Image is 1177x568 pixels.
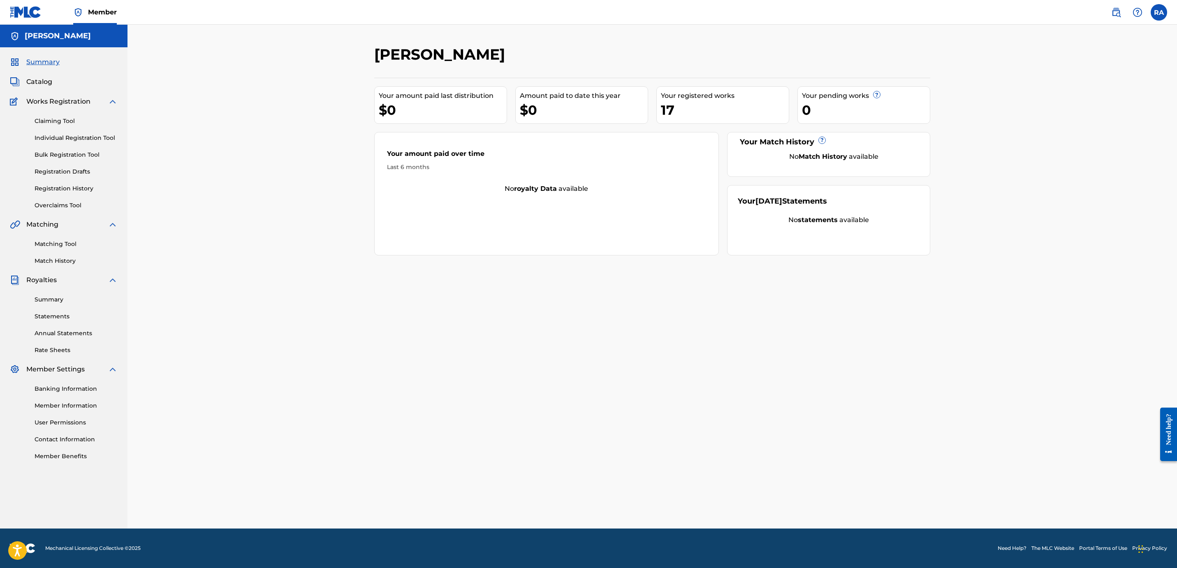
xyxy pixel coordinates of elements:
[873,91,880,98] span: ?
[10,6,42,18] img: MLC Logo
[379,91,507,101] div: Your amount paid last distribution
[661,91,789,101] div: Your registered works
[35,240,118,248] a: Matching Tool
[26,220,58,230] span: Matching
[45,545,141,552] span: Mechanical Licensing Collective © 2025
[10,31,20,41] img: Accounts
[35,418,118,427] a: User Permissions
[35,134,118,142] a: Individual Registration Tool
[35,385,118,393] a: Banking Information
[374,45,509,64] h2: [PERSON_NAME]
[35,184,118,193] a: Registration History
[26,77,52,87] span: Catalog
[379,101,507,119] div: $0
[10,57,20,67] img: Summary
[10,364,20,374] img: Member Settings
[35,452,118,461] a: Member Benefits
[35,329,118,338] a: Annual Statements
[10,220,20,230] img: Matching
[1138,537,1143,561] div: Drag
[802,91,930,101] div: Your pending works
[661,101,789,119] div: 17
[35,401,118,410] a: Member Information
[1133,7,1142,17] img: help
[738,196,827,207] div: Your Statements
[520,91,648,101] div: Amount paid to date this year
[375,184,718,194] div: No available
[1151,4,1167,21] div: User Menu
[1031,545,1074,552] a: The MLC Website
[998,545,1026,552] a: Need Help?
[799,153,847,160] strong: Match History
[10,97,21,107] img: Works Registration
[35,435,118,444] a: Contact Information
[26,275,57,285] span: Royalties
[748,152,920,162] div: No available
[819,137,825,144] span: ?
[1129,4,1146,21] div: Help
[387,163,706,172] div: Last 6 months
[1108,4,1124,21] a: Public Search
[1154,401,1177,467] iframe: Resource Center
[387,149,706,163] div: Your amount paid over time
[26,57,60,67] span: Summary
[73,7,83,17] img: Top Rightsholder
[35,167,118,176] a: Registration Drafts
[35,295,118,304] a: Summary
[1111,7,1121,17] img: search
[738,137,920,148] div: Your Match History
[10,275,20,285] img: Royalties
[35,201,118,210] a: Overclaims Tool
[35,312,118,321] a: Statements
[10,543,35,553] img: logo
[88,7,117,17] span: Member
[798,216,838,224] strong: statements
[35,257,118,265] a: Match History
[1132,545,1167,552] a: Privacy Policy
[10,77,20,87] img: Catalog
[35,117,118,125] a: Claiming Tool
[25,31,91,41] h5: Randall Alston
[755,197,782,206] span: [DATE]
[108,97,118,107] img: expand
[1079,545,1127,552] a: Portal Terms of Use
[108,364,118,374] img: expand
[1136,529,1177,568] iframe: Chat Widget
[35,151,118,159] a: Bulk Registration Tool
[108,220,118,230] img: expand
[35,346,118,355] a: Rate Sheets
[10,57,60,67] a: SummarySummary
[26,97,90,107] span: Works Registration
[738,215,920,225] div: No available
[108,275,118,285] img: expand
[514,185,557,192] strong: royalty data
[802,101,930,119] div: 0
[10,77,52,87] a: CatalogCatalog
[520,101,648,119] div: $0
[26,364,85,374] span: Member Settings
